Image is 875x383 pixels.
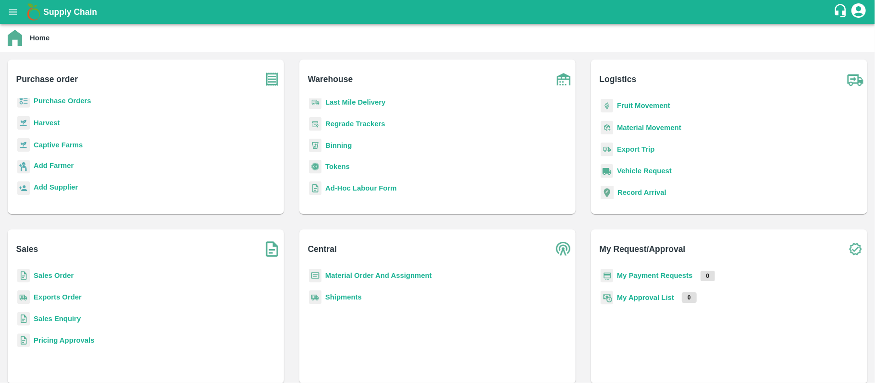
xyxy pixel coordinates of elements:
a: Harvest [34,119,60,127]
p: 0 [701,271,715,281]
img: tokens [309,160,321,174]
b: Add Farmer [34,162,74,169]
img: delivery [601,143,613,156]
a: Pricing Approvals [34,336,94,344]
a: Vehicle Request [617,167,672,175]
a: Add Farmer [34,160,74,173]
img: purchase [260,67,284,91]
a: Sales Order [34,272,74,279]
b: Logistics [600,72,637,86]
img: sales [17,312,30,326]
img: shipments [17,290,30,304]
b: Central [308,242,337,256]
img: vehicle [601,164,613,178]
img: whTracker [309,117,321,131]
a: Record Arrival [617,189,666,196]
a: Sales Enquiry [34,315,81,323]
div: account of current user [850,2,867,22]
img: payment [601,269,613,283]
a: Ad-Hoc Labour Form [325,184,396,192]
a: Add Supplier [34,182,78,195]
b: Home [30,34,49,42]
b: Add Supplier [34,183,78,191]
a: My Approval List [617,294,674,301]
img: sales [309,181,321,195]
b: My Request/Approval [600,242,686,256]
b: Supply Chain [43,7,97,17]
a: Export Trip [617,145,654,153]
img: harvest [17,116,30,130]
a: Binning [325,142,352,149]
img: farmer [17,160,30,174]
img: shipments [309,290,321,304]
a: Material Movement [617,124,681,132]
b: Purchase order [16,72,78,86]
a: Shipments [325,293,362,301]
img: check [843,237,867,261]
img: harvest [17,138,30,152]
a: Purchase Orders [34,97,91,105]
b: Warehouse [308,72,353,86]
img: approval [601,290,613,305]
img: fruit [601,99,613,113]
img: delivery [309,96,321,109]
button: open drawer [2,1,24,23]
img: material [601,120,613,135]
img: sales [17,334,30,347]
img: home [8,30,22,46]
img: central [552,237,576,261]
img: reciept [17,94,30,108]
img: warehouse [552,67,576,91]
a: Last Mile Delivery [325,98,385,106]
img: supplier [17,181,30,195]
img: soSales [260,237,284,261]
img: bin [309,139,321,152]
b: Sales [16,242,38,256]
a: Regrade Trackers [325,120,385,128]
img: centralMaterial [309,269,321,283]
a: Fruit Movement [617,102,670,109]
img: recordArrival [601,186,614,199]
a: Tokens [325,163,350,170]
img: truck [843,67,867,91]
p: 0 [682,292,697,303]
div: customer-support [833,3,850,21]
a: My Payment Requests [617,272,693,279]
a: Captive Farms [34,141,83,149]
a: Supply Chain [43,5,833,19]
a: Exports Order [34,293,82,301]
a: Material Order And Assignment [325,272,432,279]
img: logo [24,2,43,22]
img: sales [17,269,30,283]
